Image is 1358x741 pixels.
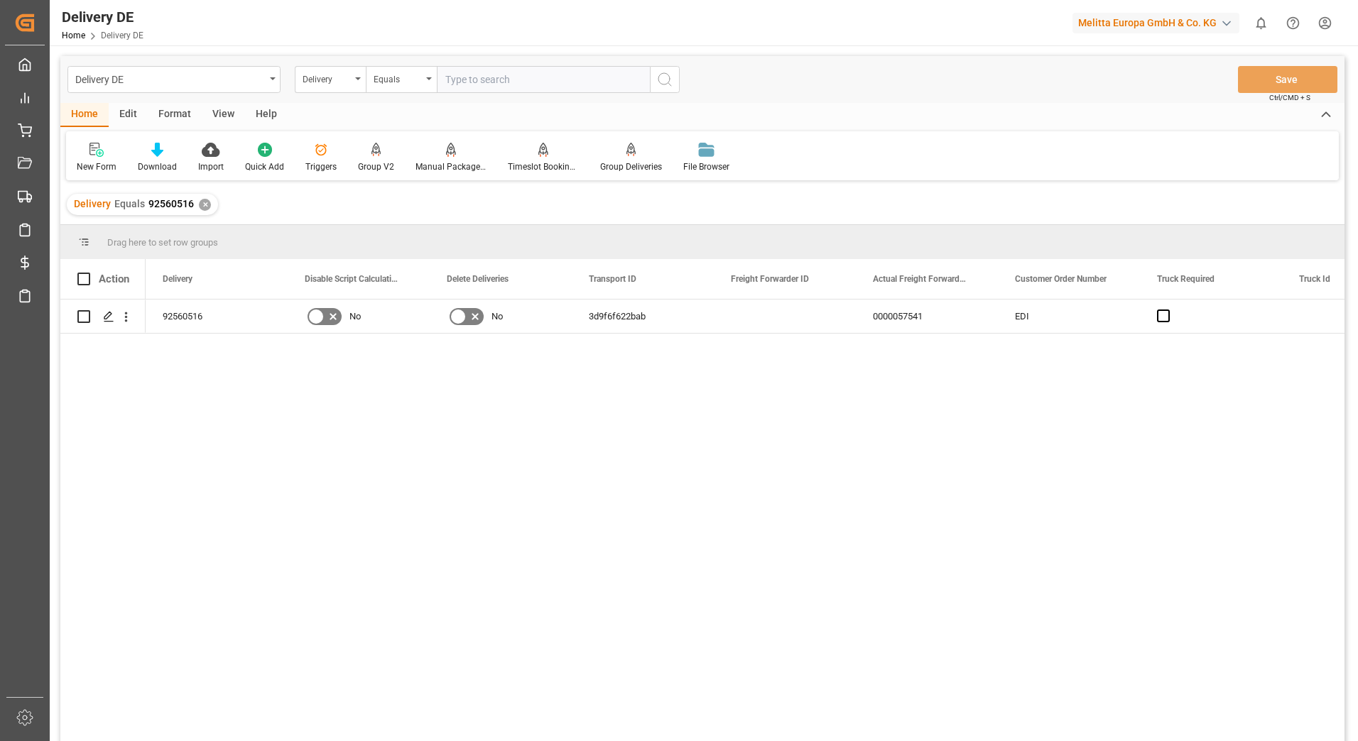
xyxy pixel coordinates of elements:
[1072,13,1239,33] div: Melitta Europa GmbH & Co. KG
[572,300,714,333] div: 3d9f6f622bab
[114,198,145,209] span: Equals
[138,160,177,173] div: Download
[731,274,809,284] span: Freight Forwarder ID
[1157,274,1215,284] span: Truck Required
[148,198,194,209] span: 92560516
[67,66,281,93] button: open menu
[62,6,143,28] div: Delivery DE
[77,160,116,173] div: New Form
[1299,274,1330,284] span: Truck Id
[303,70,351,86] div: Delivery
[74,198,111,209] span: Delivery
[447,274,509,284] span: Delete Deliveries
[998,300,1140,333] div: EDI
[163,274,192,284] span: Delivery
[198,160,224,173] div: Import
[75,70,265,87] div: Delivery DE
[109,103,148,127] div: Edit
[245,160,284,173] div: Quick Add
[650,66,680,93] button: search button
[1072,9,1245,36] button: Melitta Europa GmbH & Co. KG
[199,199,211,211] div: ✕
[600,160,662,173] div: Group Deliveries
[1277,7,1309,39] button: Help Center
[358,160,394,173] div: Group V2
[1015,274,1107,284] span: Customer Order Number
[245,103,288,127] div: Help
[60,103,109,127] div: Home
[1245,7,1277,39] button: show 0 new notifications
[62,31,85,40] a: Home
[1238,66,1337,93] button: Save
[366,66,437,93] button: open menu
[415,160,487,173] div: Manual Package TypeDetermination
[589,274,636,284] span: Transport ID
[99,273,129,285] div: Action
[374,70,422,86] div: Equals
[148,103,202,127] div: Format
[437,66,650,93] input: Type to search
[873,274,968,284] span: Actual Freight Forwarder ID
[1269,92,1310,103] span: Ctrl/CMD + S
[146,300,288,333] div: 92560516
[305,274,400,284] span: Disable Script Calculations
[60,300,146,334] div: Press SPACE to select this row.
[295,66,366,93] button: open menu
[305,160,337,173] div: Triggers
[349,300,361,333] span: No
[683,160,729,173] div: File Browser
[491,300,503,333] span: No
[107,237,218,248] span: Drag here to set row groups
[508,160,579,173] div: Timeslot Booking Report
[202,103,245,127] div: View
[856,300,998,333] div: 0000057541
